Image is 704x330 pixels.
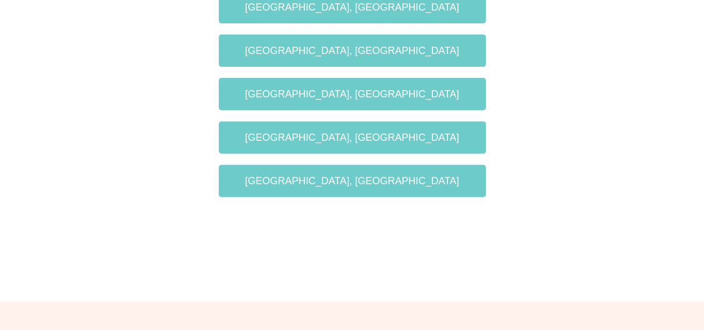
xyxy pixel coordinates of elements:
[245,89,459,99] span: [GEOGRAPHIC_DATA], [GEOGRAPHIC_DATA]
[519,204,704,330] iframe: Chat Widget
[245,46,459,56] span: [GEOGRAPHIC_DATA], [GEOGRAPHIC_DATA]
[219,78,486,110] a: [GEOGRAPHIC_DATA], [GEOGRAPHIC_DATA]
[245,176,459,186] span: [GEOGRAPHIC_DATA], [GEOGRAPHIC_DATA]
[245,132,459,142] span: [GEOGRAPHIC_DATA], [GEOGRAPHIC_DATA]
[219,165,486,197] a: [GEOGRAPHIC_DATA], [GEOGRAPHIC_DATA]
[219,121,486,154] a: [GEOGRAPHIC_DATA], [GEOGRAPHIC_DATA]
[219,35,486,67] a: [GEOGRAPHIC_DATA], [GEOGRAPHIC_DATA]
[245,2,459,12] span: [GEOGRAPHIC_DATA], [GEOGRAPHIC_DATA]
